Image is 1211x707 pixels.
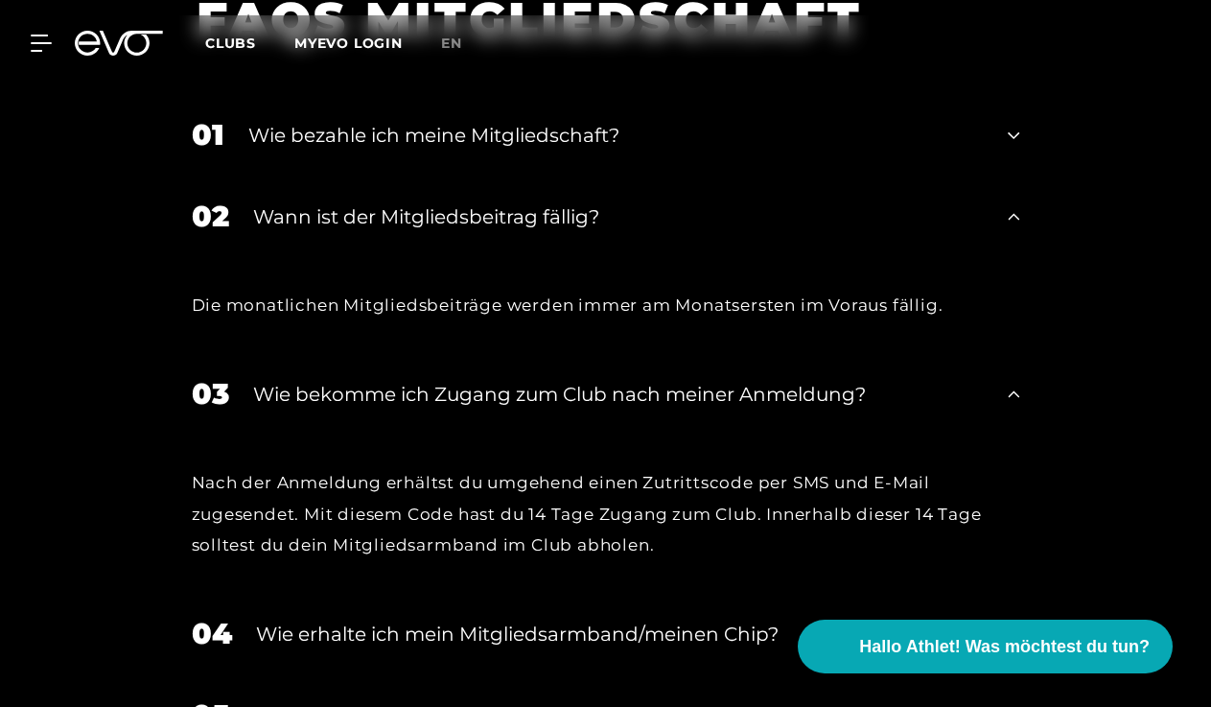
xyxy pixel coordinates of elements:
div: Wie bekomme ich Zugang zum Club nach meiner Anmeldung? [253,380,985,409]
div: 02 [192,195,229,238]
span: Hallo Athlet! Was möchtest du tun? [859,634,1150,660]
div: 04 [192,612,232,655]
a: en [441,33,485,55]
div: 01 [192,113,224,156]
div: 03 [192,372,229,415]
span: en [441,35,462,52]
button: Hallo Athlet! Was möchtest du tun? [798,620,1173,673]
div: Wie bezahle ich meine Mitgliedschaft? [248,121,985,150]
div: Nach der Anmeldung erhältst du umgehend einen Zutrittscode per SMS und E-Mail zugesendet. Mit die... [192,467,1020,560]
a: MYEVO LOGIN [294,35,403,52]
div: Die monatlichen Mitgliedsbeiträge werden immer am Monatsersten im Voraus fällig. [192,290,1020,320]
div: Wie erhalte ich mein Mitgliedsarmband/meinen Chip? [256,620,985,648]
span: Clubs [205,35,256,52]
div: Wann ist der Mitgliedsbeitrag fällig? [253,202,985,231]
a: Clubs [205,34,294,52]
